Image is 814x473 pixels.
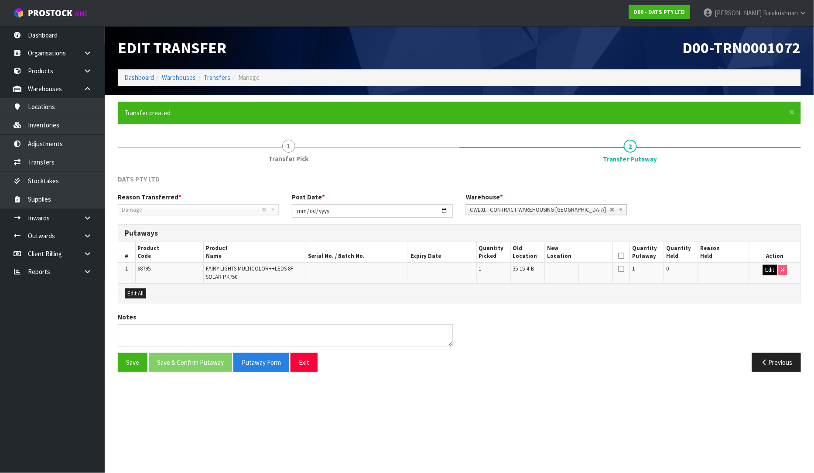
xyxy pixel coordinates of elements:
[749,242,800,263] th: Action
[125,265,128,272] span: 1
[118,242,135,263] th: #
[203,242,306,263] th: Product Name
[118,192,181,202] label: Reason Transferred
[118,175,160,183] span: DATS PTY LTD
[206,265,293,280] span: FAIRY LIGHTS MULTICOLOR++LEDS 8F SOLAR PK750
[466,192,503,202] label: Warehouse
[292,204,453,218] input: Post Date
[118,312,136,322] label: Notes
[13,7,24,18] img: cube-alt.png
[763,265,777,275] button: Edit
[630,242,664,263] th: Quantity Putaway
[790,106,795,118] span: ×
[124,109,171,117] span: Transfer created
[242,358,281,367] span: Putaway Form
[28,7,72,19] span: ProStock
[125,229,794,237] h3: Putaways
[124,73,154,82] a: Dashboard
[479,265,482,272] span: 1
[632,265,635,272] span: 1
[476,242,510,263] th: Quantity Picked
[624,140,637,153] span: 2
[135,242,203,263] th: Product Code
[306,242,408,263] th: Serial No. / Batch No.
[162,73,196,82] a: Warehouses
[238,73,260,82] span: Manage
[510,242,544,263] th: Old Location
[292,192,325,202] label: Post Date
[544,242,612,263] th: New Location
[149,353,232,372] button: Save & Confirm Putaway
[118,353,147,372] button: Save
[282,140,295,153] span: 1
[269,154,309,163] span: Transfer Pick
[118,38,226,58] span: Edit Transfer
[118,168,801,378] span: Transfer Putaway
[470,205,610,215] span: CWL01 - CONTRACT WAREHOUSING [GEOGRAPHIC_DATA]
[683,38,801,58] span: D00-TRN0001072
[125,288,146,299] button: Edit All
[122,205,262,215] span: Damage
[629,5,690,19] a: D00 - DATS PTY LTD
[291,353,318,372] button: Exit
[138,265,151,272] span: 68795
[634,8,685,16] strong: D00 - DATS PTY LTD
[667,265,669,272] span: 0
[74,10,88,18] small: WMS
[698,242,749,263] th: Reason Held
[204,73,230,82] a: Transfers
[664,242,698,263] th: Quantity Held
[715,9,762,17] span: [PERSON_NAME]
[763,9,798,17] span: Balakrishnan
[752,353,801,372] button: Previous
[513,265,534,272] span: 35-15-4-B
[233,353,289,372] button: Putaway Form
[603,154,657,164] span: Transfer Putaway
[408,242,476,263] th: Expiry Date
